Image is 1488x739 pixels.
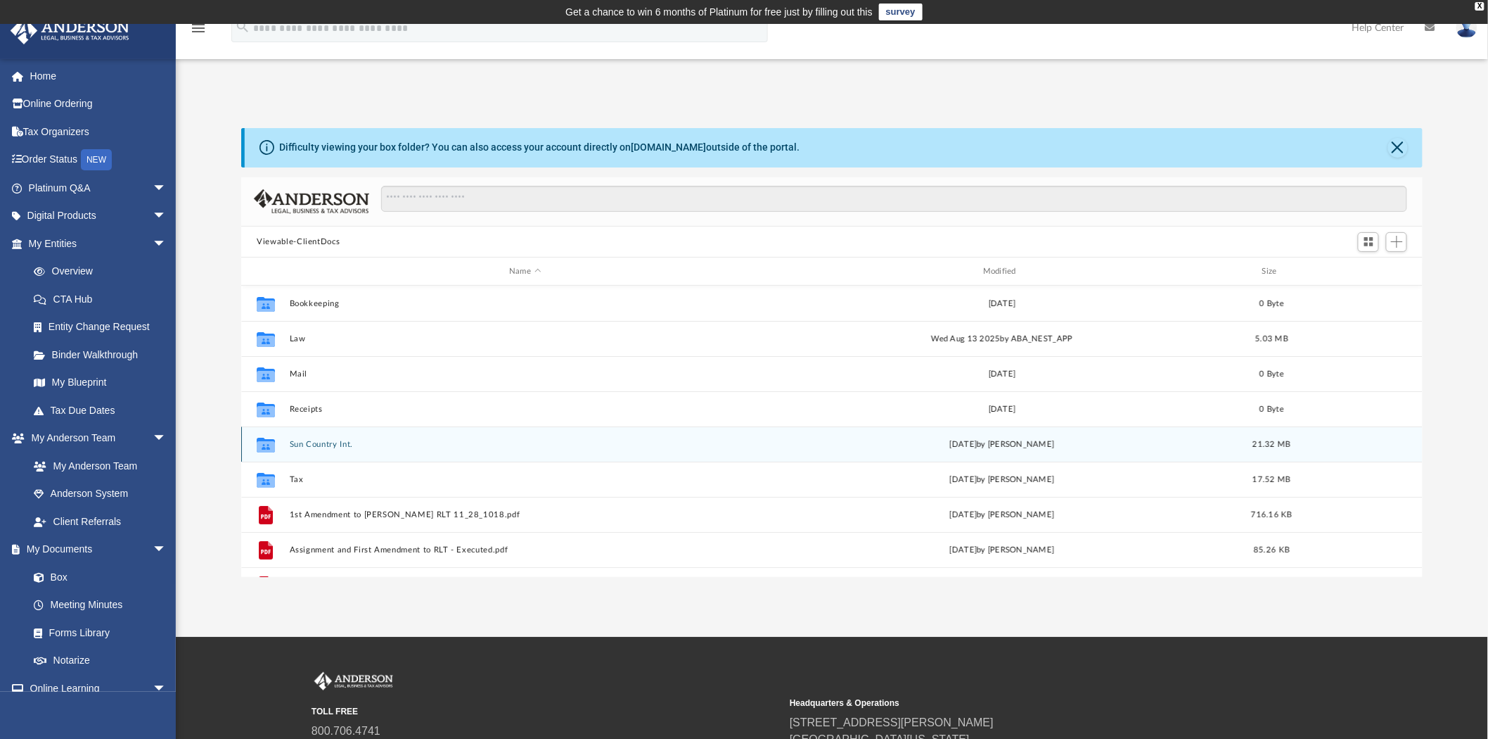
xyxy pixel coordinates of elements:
button: Switch to Grid View [1358,232,1379,252]
div: NEW [81,149,112,170]
a: Meeting Minutes [20,591,181,619]
a: My Entitiesarrow_drop_down [10,229,188,258]
button: Law [290,334,761,343]
div: Wed Aug 13 2025 by ABA_NEST_APP [767,333,1238,346]
div: Get a chance to win 6 months of Platinum for free just by filling out this [565,4,873,20]
a: Box [20,563,174,591]
span: 5.03 MB [1255,335,1288,343]
a: Binder Walkthrough [20,341,188,369]
button: Viewable-ClientDocs [257,236,340,248]
button: Assignment and First Amendment to RLT - Executed.pdf [290,545,761,555]
a: Tax Due Dates [20,396,188,424]
span: arrow_drop_down [153,674,181,703]
button: Bookkeeping [290,299,761,308]
i: search [235,19,250,34]
div: Name [289,265,760,278]
a: [DOMAIN_NAME] [631,141,706,153]
span: arrow_drop_down [153,229,181,258]
a: Tax Organizers [10,118,188,146]
input: Search files and folders [381,186,1407,213]
a: My Documentsarrow_drop_down [10,536,181,564]
div: [DATE] [767,298,1238,310]
span: arrow_drop_down [153,174,181,203]
a: survey [879,4,923,20]
a: Order StatusNEW [10,146,188,175]
a: Entity Change Request [20,313,188,341]
small: Headquarters & Operations [790,697,1258,709]
a: Overview [20,258,188,286]
button: Mail [290,369,761,379]
span: 0 Byte [1260,300,1285,308]
a: Client Referrals [20,507,181,536]
div: [DATE] by [PERSON_NAME] [767,438,1238,451]
a: Online Learningarrow_drop_down [10,674,181,702]
span: 85.26 KB [1254,546,1290,554]
div: Difficulty viewing your box folder? You can also access your account directly on outside of the p... [279,140,800,155]
a: Home [10,62,188,90]
div: [DATE] [767,403,1238,416]
a: [STREET_ADDRESS][PERSON_NAME] [790,716,994,728]
span: 17.52 MB [1253,476,1291,484]
span: 716.16 KB [1252,511,1293,519]
i: menu [190,20,207,37]
button: Tax [290,475,761,484]
a: My Anderson Teamarrow_drop_down [10,424,181,453]
a: Notarize [20,647,181,675]
img: Anderson Advisors Platinum Portal [6,17,134,44]
div: close [1475,2,1484,11]
div: [DATE] [767,368,1238,381]
small: TOLL FREE [312,705,780,718]
a: 800.706.4741 [312,725,380,737]
a: CTA Hub [20,285,188,313]
button: Add [1386,232,1407,252]
span: arrow_drop_down [153,424,181,453]
div: grid [241,286,1423,577]
div: [DATE] by [PERSON_NAME] [767,544,1238,557]
a: Digital Productsarrow_drop_down [10,202,188,230]
a: menu [190,27,207,37]
a: Anderson System [20,480,181,508]
button: Sun Country Int. [290,440,761,449]
a: My Blueprint [20,369,181,397]
div: id [1307,265,1405,278]
img: Anderson Advisors Platinum Portal [312,672,396,690]
a: Platinum Q&Aarrow_drop_down [10,174,188,202]
span: 21.32 MB [1253,441,1291,448]
button: 1st Amendment to [PERSON_NAME] RLT 11_28_1018.pdf [290,510,761,519]
span: 0 Byte [1260,405,1285,413]
div: Modified [767,265,1238,278]
a: My Anderson Team [20,452,174,480]
a: Forms Library [20,619,174,647]
span: 0 Byte [1260,370,1285,378]
div: Size [1244,265,1300,278]
button: Close [1388,138,1408,158]
div: [DATE] by [PERSON_NAME] [767,474,1238,486]
span: arrow_drop_down [153,536,181,564]
button: Receipts [290,405,761,414]
div: [DATE] by [PERSON_NAME] [767,509,1238,522]
a: Online Ordering [10,90,188,118]
span: arrow_drop_down [153,202,181,231]
div: id [248,265,283,278]
img: User Pic [1456,18,1477,38]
